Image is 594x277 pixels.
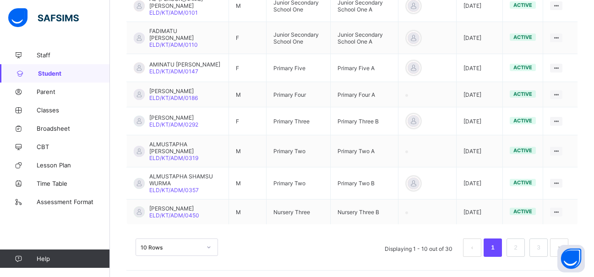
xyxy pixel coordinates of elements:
[267,167,331,199] td: Primary Two
[463,238,481,257] button: prev page
[37,161,110,169] span: Lesson Plan
[149,61,220,68] span: AMINATU [PERSON_NAME]
[457,22,503,54] td: [DATE]
[378,238,459,257] li: Displaying 1 - 10 out of 30
[229,54,267,82] td: F
[488,242,497,254] a: 1
[513,179,532,186] span: active
[8,8,79,28] img: safsims
[37,198,110,205] span: Assessment Format
[457,199,503,225] td: [DATE]
[229,135,267,167] td: M
[513,208,532,215] span: active
[149,68,198,75] span: ELD/KT/ADM/0147
[149,94,198,101] span: ELD/KT/ADM/0186
[331,199,398,225] td: Nursery Three B
[331,135,398,167] td: Primary Two A
[331,54,398,82] td: Primary Five A
[149,88,198,94] span: [PERSON_NAME]
[534,242,543,254] a: 3
[229,22,267,54] td: F
[37,255,109,262] span: Help
[331,82,398,107] td: Primary Four A
[149,212,199,219] span: ELD/KT/ADM/0450
[37,106,110,114] span: Classes
[529,238,548,257] li: 3
[557,245,585,272] button: Open asap
[513,117,532,124] span: active
[149,9,198,16] span: ELD/KT/ADM/0101
[267,107,331,135] td: Primary Three
[463,238,481,257] li: 上一页
[513,2,532,8] span: active
[149,205,199,212] span: [PERSON_NAME]
[149,141,222,155] span: ALMUSTAPHA [PERSON_NAME]
[149,187,199,194] span: ELD/KT/ADM/0357
[37,125,110,132] span: Broadsheet
[484,238,502,257] li: 1
[457,82,503,107] td: [DATE]
[229,107,267,135] td: F
[507,238,525,257] li: 2
[331,167,398,199] td: Primary Two B
[513,64,532,71] span: active
[267,22,331,54] td: Junior Secondary School One
[267,199,331,225] td: Nursery Three
[149,28,222,41] span: FADIMATU [PERSON_NAME]
[267,82,331,107] td: Primary Four
[37,51,110,59] span: Staff
[513,91,532,97] span: active
[457,54,503,82] td: [DATE]
[38,70,110,77] span: Student
[141,244,201,251] div: 10 Rows
[457,167,503,199] td: [DATE]
[511,242,520,254] a: 2
[550,238,568,257] li: 下一页
[37,88,110,95] span: Parent
[229,82,267,107] td: M
[37,180,110,187] span: Time Table
[267,135,331,167] td: Primary Two
[513,34,532,40] span: active
[149,114,198,121] span: [PERSON_NAME]
[267,54,331,82] td: Primary Five
[513,147,532,154] span: active
[457,135,503,167] td: [DATE]
[550,238,568,257] button: next page
[229,199,267,225] td: M
[331,22,398,54] td: Junior Secondary School One A
[149,173,222,187] span: ALMUSTAPHA SHAMSU WURMA
[37,143,110,150] span: CBT
[149,155,198,161] span: ELD/KT/ADM/0319
[229,167,267,199] td: M
[331,107,398,135] td: Primary Three B
[457,107,503,135] td: [DATE]
[149,41,198,48] span: ELD/KT/ADM/0110
[149,121,198,128] span: ELD/KT/ADM/0292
